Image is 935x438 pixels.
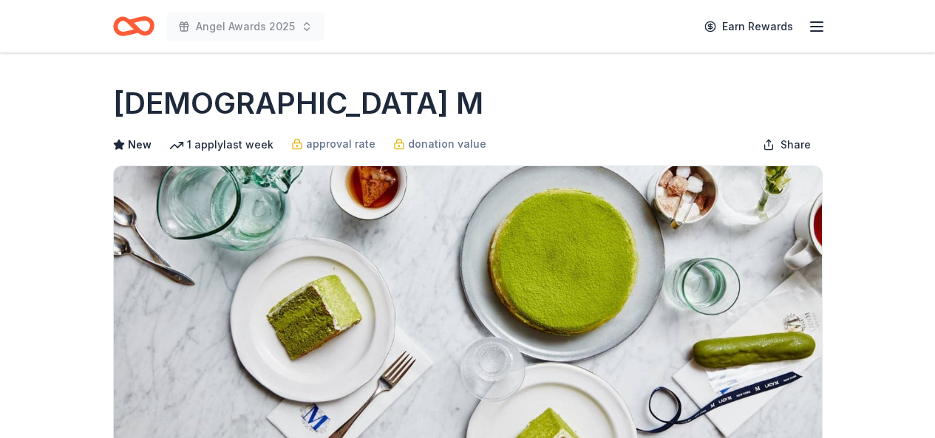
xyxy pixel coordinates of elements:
[128,136,152,154] span: New
[166,12,324,41] button: Angel Awards 2025
[696,13,802,40] a: Earn Rewards
[393,135,486,153] a: donation value
[306,135,375,153] span: approval rate
[196,18,295,35] span: Angel Awards 2025
[291,135,375,153] a: approval rate
[751,130,823,160] button: Share
[781,136,811,154] span: Share
[113,9,154,44] a: Home
[113,83,483,124] h1: [DEMOGRAPHIC_DATA] M
[408,135,486,153] span: donation value
[169,136,273,154] div: 1 apply last week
